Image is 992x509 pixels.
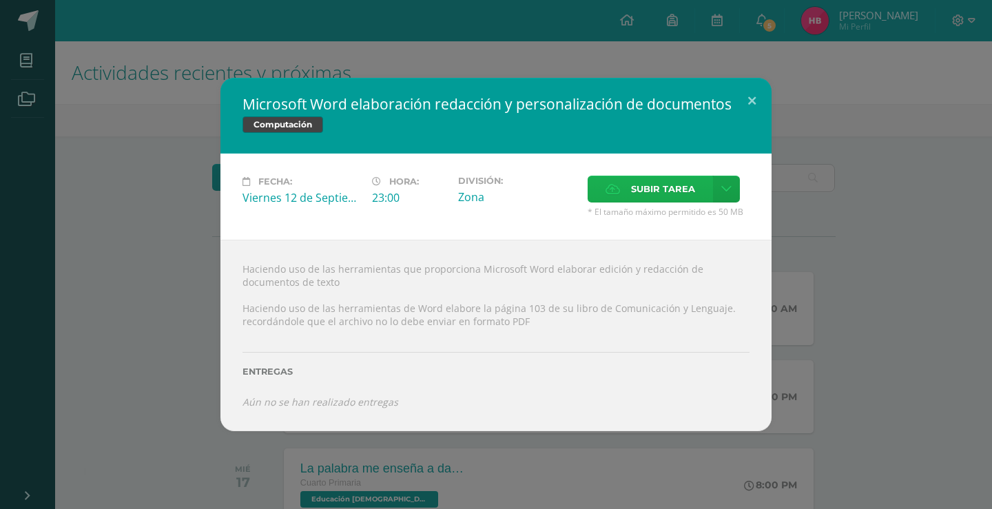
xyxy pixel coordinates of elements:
div: Viernes 12 de Septiembre [242,190,361,205]
h2: Microsoft Word elaboración redacción y personalización de documentos [242,94,750,114]
label: División: [458,176,577,186]
div: Zona [458,189,577,205]
span: * El tamaño máximo permitido es 50 MB [588,206,750,218]
button: Close (Esc) [732,78,772,125]
span: Subir tarea [631,176,695,202]
span: Computación [242,116,323,133]
i: Aún no se han realizado entregas [242,395,398,408]
div: 23:00 [372,190,447,205]
label: Entregas [242,366,750,377]
span: Hora: [389,176,419,187]
div: Haciendo uso de las herramientas que proporciona Microsoft Word elaborar edición y redacción de d... [220,240,772,431]
span: Fecha: [258,176,292,187]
